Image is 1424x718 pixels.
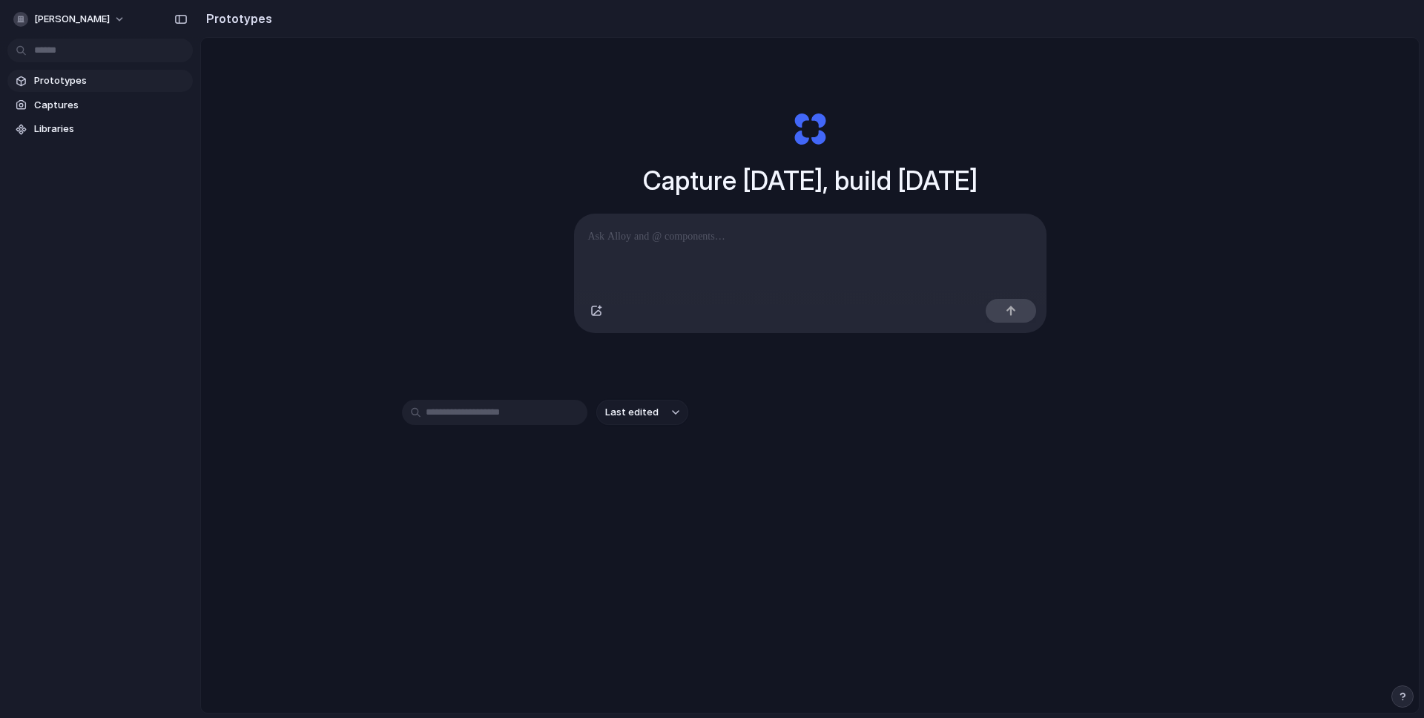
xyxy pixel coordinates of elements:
[200,10,272,27] h2: Prototypes
[643,161,978,200] h1: Capture [DATE], build [DATE]
[34,12,110,27] span: [PERSON_NAME]
[7,118,193,140] a: Libraries
[34,73,187,88] span: Prototypes
[7,94,193,116] a: Captures
[34,98,187,113] span: Captures
[605,405,659,420] span: Last edited
[7,70,193,92] a: Prototypes
[34,122,187,136] span: Libraries
[7,7,133,31] button: [PERSON_NAME]
[596,400,688,425] button: Last edited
